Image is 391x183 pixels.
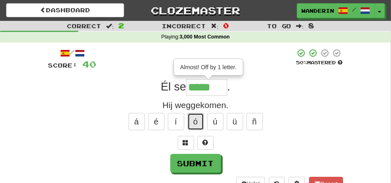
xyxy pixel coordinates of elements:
button: Submit [170,154,221,173]
span: 40 [83,59,97,69]
span: To go [267,23,292,29]
a: WanderingFrog7049 / [297,3,375,18]
span: WanderingFrog7049 [301,7,334,14]
a: Clozemaster [136,3,254,18]
span: Almost! Off by 1 letter. [180,64,236,70]
span: : [211,23,219,29]
span: : [106,23,113,29]
div: Mastered [296,59,343,66]
button: ú [207,113,224,130]
span: : [296,23,304,29]
div: Hij weggekomen. [48,99,343,111]
button: í [168,113,184,130]
button: Single letter hint - you only get 1 per sentence and score half the points! alt+h [197,136,214,150]
span: Incorrect [162,23,206,29]
button: ü [227,113,243,130]
span: Correct [67,23,101,29]
span: Él se [160,80,186,93]
button: ó [188,113,204,130]
button: á [129,113,145,130]
span: 2 [118,21,124,29]
a: Dashboard [6,3,124,17]
span: 0 [223,21,229,29]
button: Switch sentence to multiple choice alt+p [178,136,194,150]
span: 8 [309,21,314,29]
span: / [352,7,356,12]
span: . [227,80,231,93]
div: / [48,48,97,59]
span: Score: [48,62,78,69]
button: é [148,113,165,130]
span: 50 % [296,60,307,65]
strong: 3,000 Most Common [180,34,230,40]
button: ñ [246,113,263,130]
